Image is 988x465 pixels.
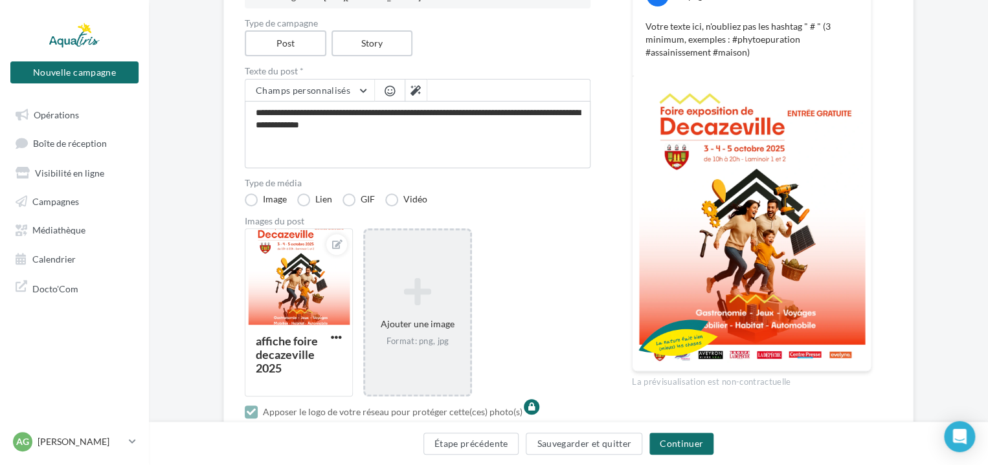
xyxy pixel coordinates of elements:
span: Boîte de réception [33,138,107,149]
button: Champs personnalisés [245,80,374,102]
div: affiche foire decazeville 2025 [256,334,318,375]
label: Lien [297,193,332,206]
a: AG [PERSON_NAME] [10,429,139,454]
label: Image [245,193,287,206]
span: Calendrier [32,253,76,264]
button: Continuer [649,433,713,455]
label: Type de média [245,178,590,188]
button: Sauvegarder et quitter [526,433,642,455]
label: Post [245,30,326,56]
div: Images du post [245,217,590,226]
span: Docto'Com [32,280,78,295]
span: Champs personnalisés [256,85,350,96]
button: Nouvelle campagne [10,61,139,83]
a: Médiathèque [8,217,141,241]
a: Boîte de réception [8,131,141,155]
p: [PERSON_NAME] [38,435,124,448]
span: Médiathèque [32,224,85,235]
label: Type de campagne [245,19,590,28]
a: Calendrier [8,246,141,270]
a: Docto'Com [8,275,141,300]
p: Votre texte ici, n'oubliez pas les hashtag " # " (3 minimum, exemples : #phytoepuration #assainis... [646,20,858,59]
a: Opérations [8,102,141,125]
label: GIF [342,193,375,206]
a: Visibilité en ligne [8,160,141,184]
div: Apposer le logo de votre réseau pour protéger cette(ces) photo(s) [263,406,522,418]
span: Opérations [34,109,79,120]
button: Étape précédente [423,433,519,455]
label: Vidéo [385,193,427,206]
span: Visibilité en ligne [35,167,104,178]
label: Story [331,30,413,56]
span: AG [16,435,29,448]
a: Campagnes [8,189,141,212]
label: Texte du post * [245,67,590,76]
div: La prévisualisation est non-contractuelle [632,371,871,388]
div: Open Intercom Messenger [944,421,975,452]
span: Campagnes [32,195,79,206]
